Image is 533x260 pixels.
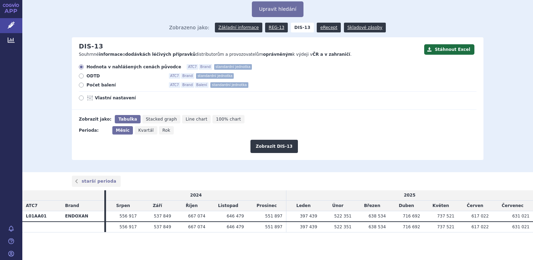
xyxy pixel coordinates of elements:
[252,1,303,17] button: Upravit hledání
[138,128,153,133] span: Kvartál
[437,224,455,229] span: 737 521
[175,201,209,211] td: Říjen
[196,73,234,79] span: standardní jednotka
[181,82,194,88] span: Brand
[368,214,386,219] span: 638 534
[26,203,38,208] span: ATC7
[334,224,352,229] span: 522 351
[87,64,181,70] span: Hodnota v nahlášených cenách původce
[195,82,209,88] span: Balení
[163,128,171,133] span: Rok
[423,201,458,211] td: Květen
[188,224,205,229] span: 667 074
[389,201,423,211] td: Duben
[118,117,137,122] span: Tabulka
[313,52,350,57] strong: ČR a v zahraničí
[227,224,244,229] span: 646 479
[265,23,288,32] a: REG-13
[265,224,283,229] span: 551 897
[79,43,103,50] h2: DIS-13
[210,82,248,88] span: standardní jednotka
[116,128,129,133] span: Měsíc
[65,203,79,208] span: Brand
[95,95,172,101] span: Vlastní nastavení
[169,23,210,32] span: Zobrazeno jako:
[154,224,171,229] span: 537 849
[120,224,137,229] span: 556 917
[286,190,533,200] td: 2025
[62,211,104,221] th: ENDOXAN
[99,52,123,57] strong: informace
[227,214,244,219] span: 646 479
[300,224,317,229] span: 397 439
[154,214,171,219] span: 537 849
[355,201,389,211] td: Březen
[79,52,421,58] p: Souhrnné o distributorům a provozovatelům k výdeji v .
[424,44,474,55] button: Stáhnout Excel
[344,23,386,32] a: Skladové zásoby
[300,214,317,219] span: 397 439
[106,190,286,200] td: 2024
[125,52,196,57] strong: dodávkách léčivých přípravků
[140,201,174,211] td: Září
[79,126,109,135] div: Perioda:
[321,201,355,211] td: Únor
[187,64,198,70] span: ATC7
[492,201,533,211] td: Červenec
[106,201,140,211] td: Srpen
[512,224,530,229] span: 631 021
[458,201,492,211] td: Červen
[209,201,247,211] td: Listopad
[317,23,341,32] a: eRecept
[403,214,420,219] span: 716 692
[291,23,314,32] strong: DIS-13
[186,117,207,122] span: Line chart
[169,73,180,79] span: ATC7
[368,224,386,229] span: 638 534
[79,115,111,123] div: Zobrazit jako:
[188,214,205,219] span: 667 074
[512,214,530,219] span: 631 021
[72,176,121,187] a: starší perioda
[265,214,283,219] span: 551 897
[250,140,298,153] button: Zobrazit DIS-13
[87,82,163,88] span: Počet balení
[471,214,489,219] span: 617 022
[403,224,420,229] span: 716 692
[263,52,292,57] strong: oprávněným
[169,82,180,88] span: ATC7
[87,73,163,79] span: ODTD
[216,117,241,122] span: 100% chart
[286,201,321,211] td: Leden
[247,201,286,211] td: Prosinec
[120,214,137,219] span: 556 917
[471,224,489,229] span: 617 022
[22,211,62,221] th: L01AA01
[437,214,455,219] span: 737 521
[214,64,252,70] span: standardní jednotka
[334,214,352,219] span: 522 351
[199,64,212,70] span: Brand
[215,23,262,32] a: Základní informace
[181,73,194,79] span: Brand
[146,117,177,122] span: Stacked graph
